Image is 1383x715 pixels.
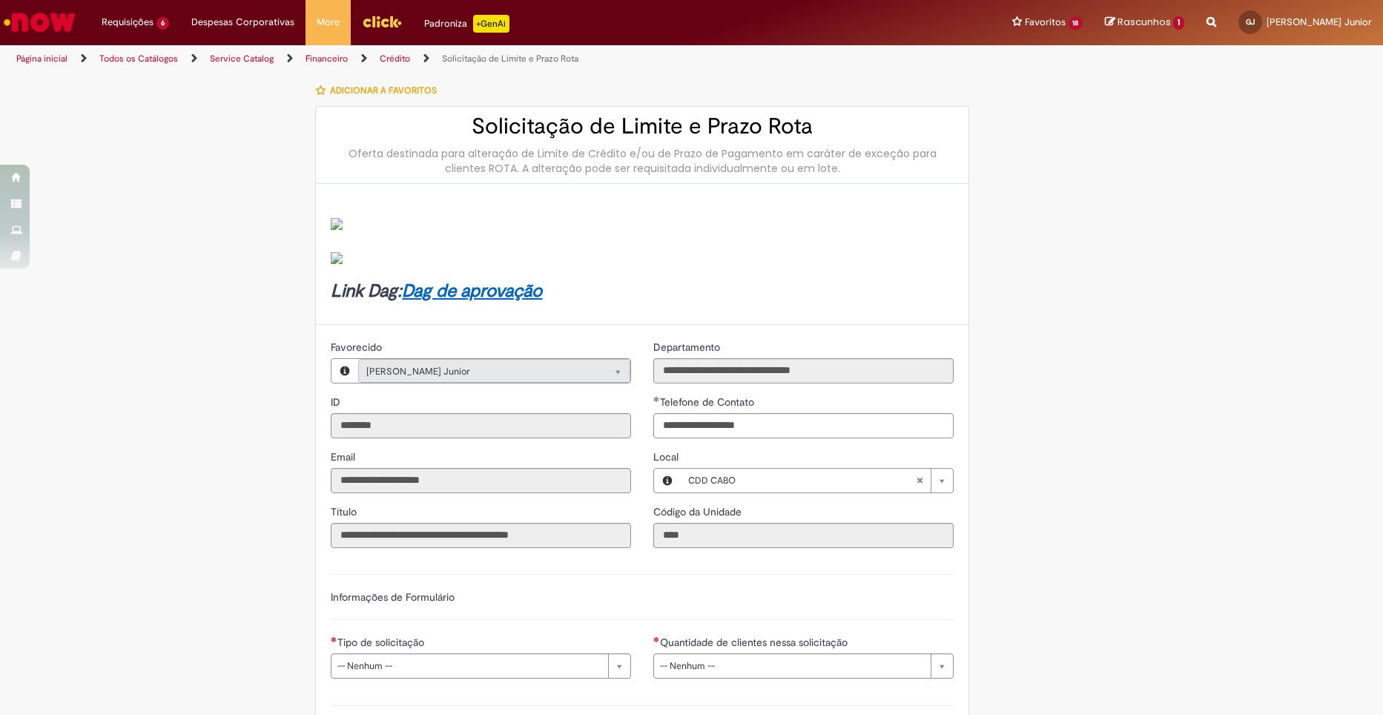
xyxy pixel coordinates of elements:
[366,360,593,383] span: [PERSON_NAME] Junior
[653,358,954,383] input: Departamento
[337,636,427,649] span: Tipo de solicitação
[331,359,358,383] button: Favorecido, Visualizar este registro Genivaldo Maia Do Nascimento Junior
[331,413,631,438] input: ID
[380,53,410,65] a: Crédito
[908,469,931,492] abbr: Limpar campo Local
[424,15,509,33] div: Padroniza
[654,469,681,492] button: Local, Visualizar este registro CDD CABO
[331,280,542,303] strong: Link Dag:
[660,654,923,678] span: -- Nenhum --
[331,450,358,464] span: Somente leitura - Email
[660,636,851,649] span: Quantidade de clientes nessa solicitação
[331,449,358,464] label: Somente leitura - Email
[660,395,757,409] span: Telefone de Contato
[331,252,343,264] img: sys_attachment.do
[402,280,542,303] a: Dag de aprovação
[688,469,916,492] span: CDD CABO
[331,114,954,139] h2: Solicitação de Limite e Prazo Rota
[331,468,631,493] input: Email
[317,15,340,30] span: More
[681,469,953,492] a: CDD CABOLimpar campo Local
[331,523,631,548] input: Título
[331,395,343,409] label: Somente leitura - ID
[1025,15,1066,30] span: Favoritos
[1267,16,1372,28] span: [PERSON_NAME] Junior
[653,505,745,518] span: Somente leitura - Código da Unidade
[331,340,385,354] span: Somente leitura - Favorecido
[210,53,274,65] a: Service Catalog
[191,15,294,30] span: Despesas Corporativas
[331,504,360,519] label: Somente leitura - Título
[1246,17,1255,27] span: GJ
[358,359,630,383] a: [PERSON_NAME] JuniorLimpar campo Favorecido
[315,75,445,106] button: Adicionar a Favoritos
[473,15,509,33] p: +GenAi
[331,636,337,642] span: Necessários
[337,654,601,678] span: -- Nenhum --
[99,53,178,65] a: Todos os Catálogos
[156,17,169,30] span: 6
[331,146,954,176] div: Oferta destinada para alteração de Limite de Crédito e/ou de Prazo de Pagamento em caráter de exc...
[1069,17,1083,30] span: 18
[653,396,660,402] span: Obrigatório Preenchido
[653,340,723,355] label: Somente leitura - Departamento
[362,10,402,33] img: click_logo_yellow_360x200.png
[306,53,348,65] a: Financeiro
[653,504,745,519] label: Somente leitura - Código da Unidade
[11,45,911,73] ul: Trilhas de página
[102,15,154,30] span: Requisições
[331,218,343,230] img: sys_attachment.do
[653,413,954,438] input: Telefone de Contato
[1,7,78,37] img: ServiceNow
[1173,16,1184,30] span: 1
[331,590,455,604] label: Informações de Formulário
[1105,16,1184,30] a: Rascunhos
[442,53,578,65] a: Solicitação de Limite e Prazo Rota
[330,85,437,96] span: Adicionar a Favoritos
[653,636,660,642] span: Necessários
[1118,15,1171,29] span: Rascunhos
[331,505,360,518] span: Somente leitura - Título
[16,53,67,65] a: Página inicial
[653,450,681,464] span: Local
[653,523,954,548] input: Código da Unidade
